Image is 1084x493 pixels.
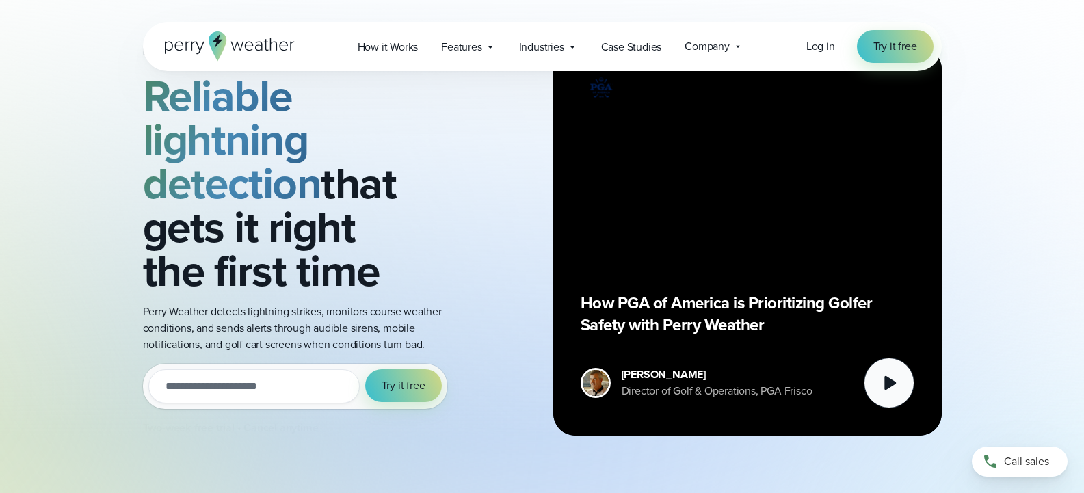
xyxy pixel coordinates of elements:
a: Log in [806,38,835,55]
button: Try it free [365,369,442,402]
span: Try it free [873,38,917,55]
h2: that gets it right the first time [143,74,463,293]
span: How it Works [358,39,419,55]
span: Industries [519,39,564,55]
span: Features [441,39,481,55]
a: How it Works [346,33,430,61]
span: Case Studies [601,39,662,55]
strong: Reliable lightning detection [143,64,321,215]
div: [PERSON_NAME] [622,367,812,383]
span: Company [685,38,730,55]
span: Log in [806,38,835,54]
span: Call sales [1004,453,1049,470]
p: How PGA of America is Prioritizing Golfer Safety with Perry Weather [581,292,914,336]
a: Call sales [972,447,1068,477]
img: PGA.svg [581,75,622,101]
div: Director of Golf & Operations, PGA Frisco [622,383,812,399]
p: Perry Weather detects lightning strikes, monitors course weather conditions, and sends alerts thr... [143,304,463,353]
a: Case Studies [590,33,674,61]
a: Try it free [857,30,934,63]
img: Paul Earnest, Director of Golf & Operations, PGA Frisco Headshot [583,370,609,396]
span: Try it free [382,377,425,394]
